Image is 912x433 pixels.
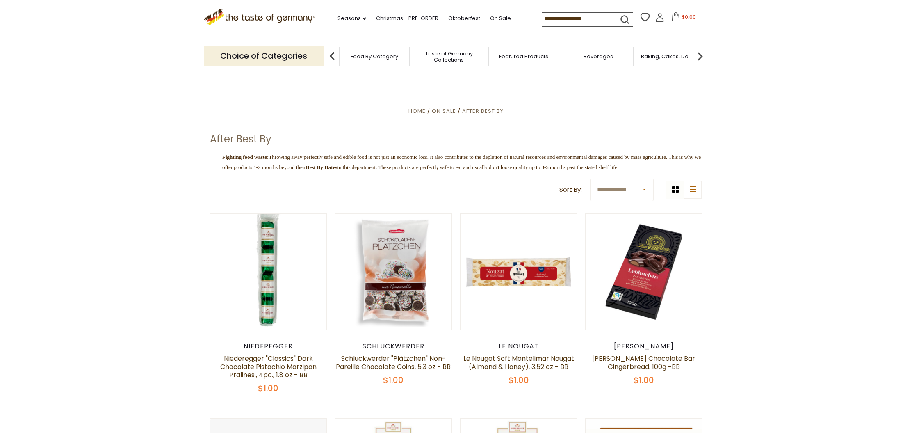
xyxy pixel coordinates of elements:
span: in this department. These products are perfectly safe to eat and usually don't loose quality up t... [222,154,701,170]
span: $1.00 [508,374,529,386]
div: [PERSON_NAME] [585,342,702,351]
a: Baking, Cakes, Desserts [641,53,705,60]
h1: After Best By [210,133,271,145]
button: $0.00 [666,12,701,25]
img: Niederegger "Classics" Dark Chocolate Pistachio Marzipan Pralines., 4pc., 1.8 oz - BB [210,214,326,330]
span: $1.00 [634,374,654,386]
img: next arrow [692,48,708,64]
a: Beverages [584,53,613,60]
a: Le Nougat Soft Montelimar Nougat (Almond & Honey), 3.52 oz - BB [463,354,574,371]
img: Lambertz Chocolate Bar Gingerbread. 100g -BB [586,214,702,330]
span: $1.00 [258,383,278,394]
a: Christmas - PRE-ORDER [376,14,438,23]
a: [PERSON_NAME] Chocolate Bar Gingerbread. 100g -BB [592,354,695,371]
img: previous arrow [324,48,340,64]
strong: Best By Dates [306,164,337,170]
img: Schluckwerder "Plätzchen" Non-Pareille Chocolate Coins, 5.3 oz - BB [335,214,451,330]
span: $0.00 [682,14,696,21]
a: Featured Products [499,53,548,60]
img: Le Nougat Soft Montelimar Nougat (Almond & Honey), 3.52 oz - BB [461,214,577,330]
a: Home [408,107,426,115]
span: $1.00 [383,374,404,386]
a: After Best By [462,107,504,115]
span: Throwing away perfectly safe and edible food is not just an economic loss. It also contributes to... [222,154,701,170]
a: Oktoberfest [448,14,480,23]
a: Schluckwerder "Plätzchen" Non-Pareille Chocolate Coins, 5.3 oz - BB [336,354,451,371]
div: Niederegger [210,342,327,351]
p: Choice of Categories [204,46,324,66]
div: Le Nougat [460,342,577,351]
a: Food By Category [351,53,398,60]
a: Niederegger "Classics" Dark Chocolate Pistachio Marzipan Pralines., 4pc., 1.8 oz - BB [220,354,317,380]
div: Schluckwerder [335,342,452,351]
label: Sort By: [559,185,582,195]
a: Seasons [337,14,366,23]
a: On Sale [432,107,456,115]
a: On Sale [490,14,511,23]
span: Fighting food waste: [222,154,269,160]
a: Taste of Germany Collections [416,50,482,63]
